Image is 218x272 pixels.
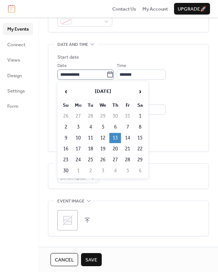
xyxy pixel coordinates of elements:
td: 6 [109,122,121,132]
a: Views [3,54,33,66]
td: 21 [122,144,133,154]
th: [DATE] [72,84,133,99]
th: Tu [85,100,96,110]
span: Connect [7,41,25,48]
td: 8 [134,122,146,132]
a: Form [3,100,33,112]
td: 16 [60,144,72,154]
span: Time [117,62,126,70]
td: 1 [72,166,84,176]
span: Event image [57,198,85,205]
td: 11 [85,133,96,143]
span: Views [7,56,20,64]
td: 5 [97,122,109,132]
td: 3 [97,166,109,176]
td: 17 [72,144,84,154]
td: 22 [134,144,146,154]
span: Event links [57,245,83,252]
td: 2 [60,122,72,132]
td: 5 [122,166,133,176]
span: Design [7,72,22,79]
th: We [97,100,109,110]
a: Connect [3,39,33,50]
span: Contact Us [112,5,136,13]
button: Upgrade🚀 [174,3,210,15]
td: 2 [85,166,96,176]
td: 20 [109,144,121,154]
a: Settings [3,85,33,96]
span: Cancel [55,256,74,264]
td: 4 [109,166,121,176]
td: 6 [134,166,146,176]
td: 26 [60,111,72,121]
span: Date and time [57,41,88,48]
td: 24 [72,155,84,165]
td: 29 [134,155,146,165]
td: 12 [97,133,109,143]
th: Sa [134,100,146,110]
th: Su [60,100,72,110]
a: My Account [142,5,168,12]
td: 30 [109,111,121,121]
td: 7 [122,122,133,132]
td: 31 [122,111,133,121]
span: › [134,84,145,99]
td: 28 [85,111,96,121]
span: ‹ [60,84,71,99]
button: Save [81,253,102,266]
td: 27 [72,111,84,121]
td: 14 [122,133,133,143]
td: 13 [109,133,121,143]
td: 28 [122,155,133,165]
button: Cancel [51,253,78,266]
td: 9 [60,133,72,143]
td: 26 [97,155,109,165]
td: 30 [60,166,72,176]
a: Design [3,70,33,81]
td: 27 [109,155,121,165]
th: Mo [72,100,84,110]
span: My Events [7,25,29,33]
td: 1 [134,111,146,121]
span: My Account [142,5,168,13]
td: 18 [85,144,96,154]
span: Upgrade 🚀 [178,5,206,13]
img: logo [8,5,15,13]
span: Settings [7,87,25,95]
div: Start date [57,54,79,61]
td: 4 [85,122,96,132]
span: Form [7,103,19,110]
td: 3 [72,122,84,132]
a: My Events [3,23,33,35]
td: 29 [97,111,109,121]
td: 10 [72,133,84,143]
td: 23 [60,155,72,165]
th: Th [109,100,121,110]
td: 15 [134,133,146,143]
td: 25 [85,155,96,165]
td: 19 [97,144,109,154]
span: Date [57,62,66,70]
span: Save [85,256,97,264]
th: Fr [122,100,133,110]
a: Contact Us [112,5,136,12]
div: ; [57,210,78,230]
